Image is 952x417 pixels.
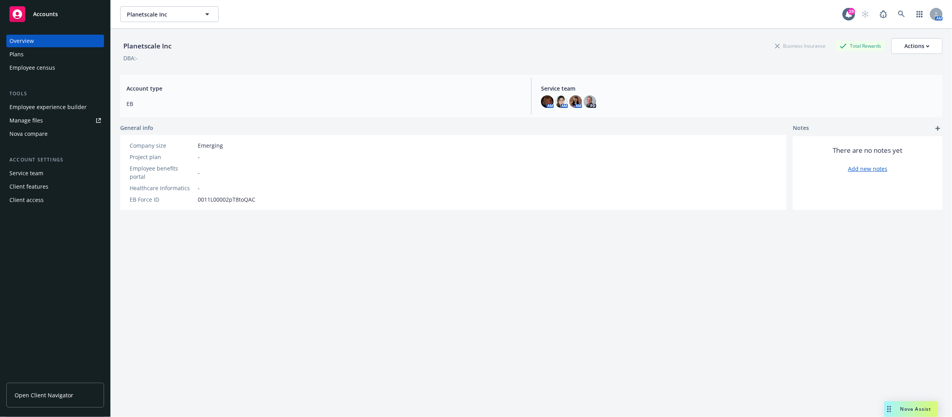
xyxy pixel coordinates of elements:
a: add [933,124,943,133]
div: Overview [9,35,34,47]
button: Nova Assist [884,401,938,417]
div: Drag to move [884,401,894,417]
div: Plans [9,48,24,61]
a: Employee census [6,61,104,74]
img: photo [584,95,596,108]
span: Notes [793,124,809,133]
div: EB Force ID [130,195,195,204]
a: Service team [6,167,104,180]
div: Healthcare Informatics [130,184,195,192]
span: Open Client Navigator [15,391,73,399]
div: Service team [9,167,43,180]
span: - [198,153,200,161]
a: Nova compare [6,128,104,140]
a: Switch app [912,6,928,22]
div: Nova compare [9,128,48,140]
span: Planetscale Inc [127,10,195,19]
button: Actions [891,38,943,54]
a: Client access [6,194,104,206]
div: Employee experience builder [9,101,87,113]
a: Add new notes [848,165,887,173]
div: Company size [130,141,195,150]
div: Manage files [9,114,43,127]
span: Emerging [198,141,223,150]
span: EB [126,100,522,108]
div: Project plan [130,153,195,161]
div: Tools [6,90,104,98]
span: 0011L00002pT8toQAC [198,195,255,204]
span: - [198,169,200,177]
div: Actions [904,39,930,54]
div: 29 [848,8,855,15]
div: Employee census [9,61,55,74]
span: General info [120,124,153,132]
img: photo [569,95,582,108]
div: Total Rewards [836,41,885,51]
div: Planetscale Inc [120,41,175,51]
a: Plans [6,48,104,61]
div: DBA: - [123,54,138,62]
a: Start snowing [857,6,873,22]
span: There are no notes yet [833,146,903,155]
div: Account settings [6,156,104,164]
div: Business Insurance [771,41,829,51]
a: Report a Bug [876,6,891,22]
span: Accounts [33,11,58,17]
img: photo [541,95,554,108]
a: Client features [6,180,104,193]
button: Planetscale Inc [120,6,219,22]
span: Service team [541,84,936,93]
a: Accounts [6,3,104,25]
span: Nova Assist [900,406,932,412]
div: Client access [9,194,44,206]
div: Employee benefits portal [130,164,195,181]
a: Overview [6,35,104,47]
a: Search [894,6,909,22]
img: photo [555,95,568,108]
span: Account type [126,84,522,93]
div: Client features [9,180,48,193]
a: Manage files [6,114,104,127]
span: - [198,184,200,192]
a: Employee experience builder [6,101,104,113]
